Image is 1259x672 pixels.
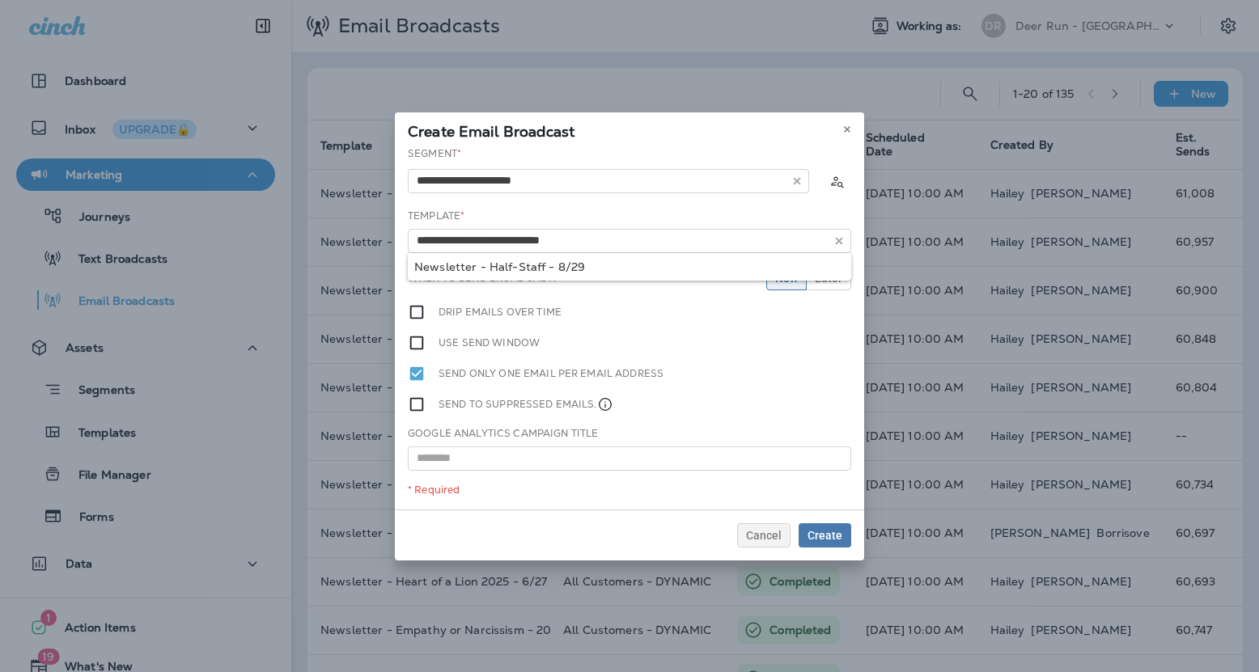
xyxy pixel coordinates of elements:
[414,260,845,273] div: Newsletter - Half-Staff - 8/29
[439,303,562,321] label: Drip emails over time
[439,365,663,382] label: Send only one email per email address
[408,484,851,497] div: * Required
[746,530,782,541] span: Cancel
[775,273,798,284] span: Now
[808,530,842,541] span: Create
[815,273,842,284] span: Later
[822,167,851,196] button: Calculate the estimated number of emails to be sent based on selected segment. (This could take a...
[799,523,851,547] button: Create
[737,523,791,547] button: Cancel
[439,395,613,413] label: Send to suppressed emails.
[408,427,598,440] label: Google Analytics Campaign Title
[439,334,540,352] label: Use send window
[408,209,464,222] label: Template
[408,147,461,160] label: Segment
[395,112,864,146] div: Create Email Broadcast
